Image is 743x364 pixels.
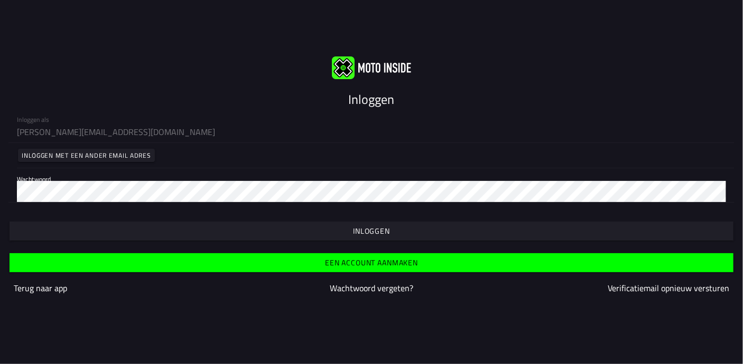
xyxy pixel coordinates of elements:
ion-button: Een account aanmaken [10,253,733,272]
ion-text: Inloggen [353,227,390,235]
ion-button: Inloggen met een ander email adres [18,149,155,162]
a: Wachtwoord vergeten? [330,282,413,294]
ion-text: Inloggen [349,90,395,109]
a: Terug naar app [14,282,67,294]
a: Verificatiemail opnieuw versturen [608,282,729,294]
